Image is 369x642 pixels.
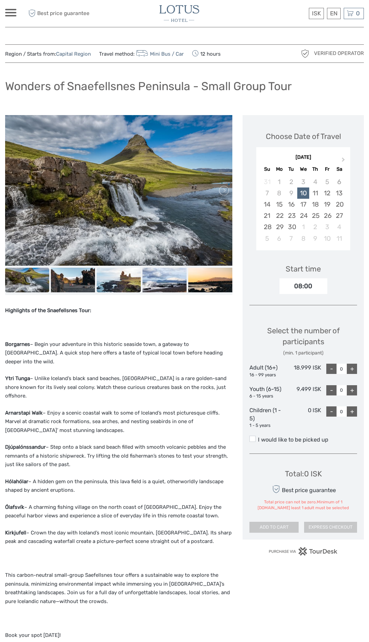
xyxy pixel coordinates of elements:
[339,156,350,167] button: Next Month
[5,478,28,485] strong: Hólahólar
[5,374,232,401] p: – Unlike Iceland’s black sand beaches, [GEOGRAPHIC_DATA] is a rare golden-sand shore known for it...
[249,499,357,511] div: Total price can not be zero.Minimum of 1 [DOMAIN_NAME] least 1 adult must be selected
[249,325,357,357] div: Select the number of participants
[273,221,285,233] div: Choose Monday, September 29th, 2025
[286,264,321,274] div: Start time
[355,10,361,17] span: 0
[5,409,232,435] p: – Enjoy a scenic coastal walk to some of Iceland’s most picturesque cliffs. Marvel at dramatic ro...
[285,233,297,244] div: Choose Tuesday, October 7th, 2025
[333,165,345,174] div: Sa
[192,49,221,58] span: 12 hours
[297,165,309,174] div: We
[273,176,285,187] div: Not available Monday, September 1st, 2025
[135,51,184,57] a: Mini Bus / Car
[285,406,321,429] div: 0 ISK
[321,176,333,187] div: Not available Friday, September 5th, 2025
[333,187,345,199] div: Choose Saturday, September 13th, 2025
[321,233,333,244] div: Choose Friday, October 10th, 2025
[51,268,95,293] img: 7b52a63ed6f84e99a2e884d15a02db32_slider_thumbnail.jpg
[56,51,91,57] a: Capital Region
[5,410,43,416] strong: Arnarstapi Walk
[5,503,232,520] p: – A charming fishing village on the north coast of [GEOGRAPHIC_DATA]. Enjoy the peaceful harbor v...
[297,199,309,210] div: Choose Wednesday, September 17th, 2025
[97,268,141,293] img: 8fd453956e7f45f98eac400855beafae_slider_thumbnail.jpg
[5,477,232,495] p: – A hidden gem on the peninsula, this lava field is a quiet, otherworldly landscape shaped by anc...
[5,529,232,546] p: – Crown the day with Iceland’s most iconic mountain, [GEOGRAPHIC_DATA]. Its sharp peak and cascad...
[5,51,91,58] span: Region / Starts from:
[5,530,26,536] strong: Kirkjufell
[27,8,95,19] span: Best price guarantee
[261,221,273,233] div: Choose Sunday, September 28th, 2025
[309,165,321,174] div: Th
[249,422,285,429] div: 1 - 5 years
[261,187,273,199] div: Not available Sunday, September 7th, 2025
[297,221,309,233] div: Choose Wednesday, October 1st, 2025
[5,79,292,93] h1: Wonders of Snaefellsnes Peninsula - Small Group Tour
[297,176,309,187] div: Not available Wednesday, September 3rd, 2025
[304,522,357,533] button: EXPRESS CHECKOUT
[285,210,297,221] div: Choose Tuesday, September 23rd, 2025
[285,199,297,210] div: Choose Tuesday, September 16th, 2025
[300,48,311,59] img: verified_operator_grey_128.png
[249,406,285,429] div: Children (1 - 5)
[256,154,350,161] div: [DATE]
[333,210,345,221] div: Choose Saturday, September 27th, 2025
[273,199,285,210] div: Choose Monday, September 15th, 2025
[261,210,273,221] div: Choose Sunday, September 21st, 2025
[309,233,321,244] div: Choose Thursday, October 9th, 2025
[142,268,187,293] img: 84adc9890bd941a09bcccaa0c35391f9_slider_thumbnail.jpg
[327,8,341,19] div: EN
[261,199,273,210] div: Choose Sunday, September 14th, 2025
[273,165,285,174] div: Mo
[321,210,333,221] div: Choose Friday, September 26th, 2025
[314,50,364,57] span: Verified Operator
[5,444,46,450] strong: Djúpalónssandur
[312,10,321,17] span: ISK
[285,469,322,479] div: Total : 0 ISK
[5,631,232,640] p: Book your spot [DATE]!
[269,547,338,556] img: PurchaseViaTourDesk.png
[321,221,333,233] div: Choose Friday, October 3rd, 2025
[5,340,232,366] p: – Begin your adventure in this historic seaside town, a gateway to [GEOGRAPHIC_DATA]. A quick sto...
[321,199,333,210] div: Choose Friday, September 19th, 2025
[285,165,297,174] div: Tu
[285,385,321,400] div: 9.499 ISK
[273,187,285,199] div: Not available Monday, September 8th, 2025
[285,221,297,233] div: Choose Tuesday, September 30th, 2025
[5,307,91,313] strong: Highlights of the Snaefellsnes Tour:
[249,393,285,400] div: 6 - 15 years
[5,375,30,381] strong: Ytri Tunga
[347,406,357,417] div: +
[333,199,345,210] div: Choose Saturday, September 20th, 2025
[326,385,337,395] div: -
[261,176,273,187] div: Not available Sunday, August 31st, 2025
[309,187,321,199] div: Choose Thursday, September 11th, 2025
[5,341,30,347] strong: Borgarnes
[297,210,309,221] div: Choose Wednesday, September 24th, 2025
[273,233,285,244] div: Choose Monday, October 6th, 2025
[160,5,199,22] img: 3065-b7107863-13b3-4aeb-8608-4df0d373a5c0_logo_small.jpg
[5,115,232,266] img: 70346158a9ff4d53897bbeec0dbcce83_main_slider.jpg
[309,210,321,221] div: Choose Thursday, September 25th, 2025
[297,233,309,244] div: Choose Wednesday, October 8th, 2025
[333,221,345,233] div: Choose Saturday, October 4th, 2025
[321,187,333,199] div: Choose Friday, September 12th, 2025
[333,176,345,187] div: Not available Saturday, September 6th, 2025
[326,406,337,417] div: -
[333,233,345,244] div: Choose Saturday, October 11th, 2025
[279,278,327,294] div: 08:00
[249,364,285,378] div: Adult (16+)
[5,504,24,510] strong: Ólafsvík
[285,364,321,378] div: 18.999 ISK
[347,385,357,395] div: +
[261,233,273,244] div: Choose Sunday, October 5th, 2025
[249,436,357,444] label: I would like to be picked up
[258,176,348,244] div: month 2025-09
[261,165,273,174] div: Su
[285,176,297,187] div: Not available Tuesday, September 2nd, 2025
[309,176,321,187] div: Not available Thursday, September 4th, 2025
[188,268,232,293] img: 0298dc4ffc35440aad67d67e8e84369a_slider_thumbnail.jpg
[347,364,357,374] div: +
[266,131,341,142] div: Choose Date of Travel
[249,385,285,400] div: Youth (6-15)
